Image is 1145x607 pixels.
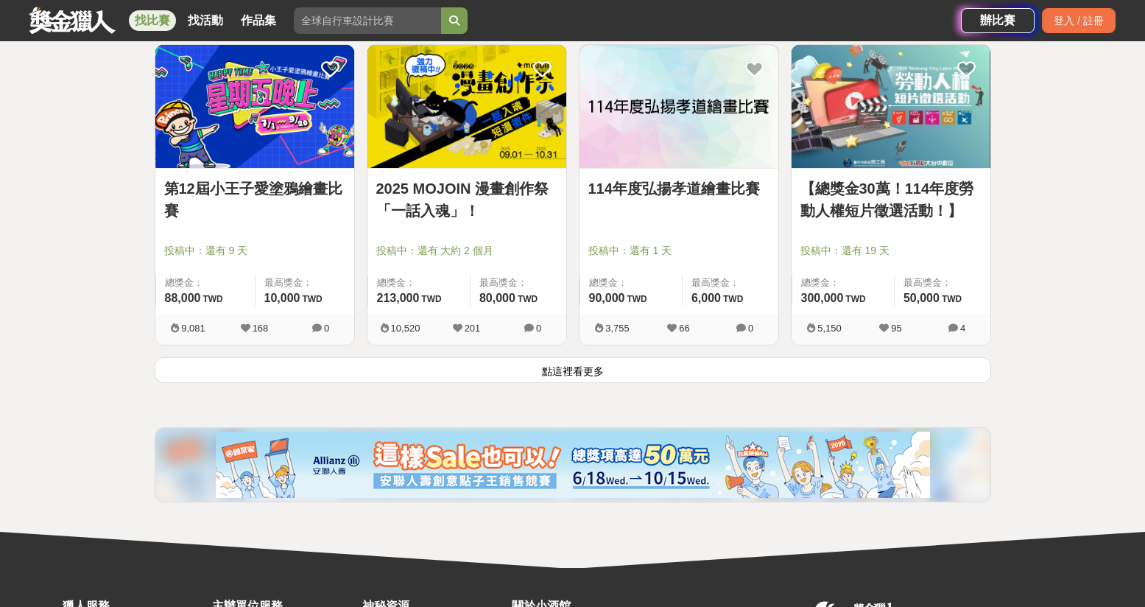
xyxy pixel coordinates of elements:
span: 投稿中：還有 大約 2 個月 [376,243,557,259]
span: 投稿中：還有 9 天 [164,243,345,259]
a: 辦比賽 [961,8,1035,33]
span: 0 [748,323,753,334]
span: 最高獎金： [264,276,345,290]
a: 找活動 [182,10,229,31]
a: 作品集 [235,10,282,31]
span: 88,000 [165,292,201,304]
a: 114年度弘揚孝道繪畫比賽 [588,178,769,200]
span: 6,000 [691,292,721,304]
span: 10,520 [391,323,420,334]
span: 168 [253,323,269,334]
img: cf4fb443-4ad2-4338-9fa3-b46b0bf5d316.png [216,432,930,498]
span: 最高獎金： [479,276,557,290]
span: 總獎金： [801,276,885,290]
span: 總獎金： [377,276,461,290]
div: 登入 / 註冊 [1042,8,1116,33]
span: TWD [845,294,865,304]
span: 0 [536,323,541,334]
a: Cover Image [155,45,354,169]
span: TWD [723,294,743,304]
a: 找比賽 [129,10,176,31]
span: 10,000 [264,292,300,304]
img: Cover Image [367,45,566,168]
a: Cover Image [367,45,566,169]
span: 95 [891,323,901,334]
span: TWD [942,294,962,304]
span: 總獎金： [589,276,673,290]
span: 90,000 [589,292,625,304]
span: 最高獎金： [903,276,982,290]
a: Cover Image [792,45,990,169]
span: 9,081 [181,323,205,334]
span: 213,000 [377,292,420,304]
span: 300,000 [801,292,844,304]
span: 最高獎金： [691,276,769,290]
a: 【總獎金30萬！114年度勞動人權短片徵選活動！】 [800,178,982,222]
span: TWD [627,294,647,304]
a: 2025 MOJOIN 漫畫創作祭「一話入魂」！ [376,178,557,222]
span: 5,150 [817,323,842,334]
span: 0 [324,323,329,334]
span: 4 [960,323,965,334]
span: 3,755 [605,323,630,334]
span: 66 [679,323,689,334]
span: TWD [202,294,222,304]
a: Cover Image [579,45,778,169]
span: TWD [302,294,322,304]
span: 投稿中：還有 1 天 [588,243,769,259]
button: 點這裡看更多 [155,357,991,383]
img: Cover Image [155,45,354,168]
span: 投稿中：還有 19 天 [800,243,982,259]
input: 全球自行車設計比賽 [294,7,441,34]
span: 50,000 [903,292,940,304]
span: 總獎金： [165,276,246,290]
span: 201 [465,323,481,334]
img: Cover Image [579,45,778,168]
span: TWD [518,294,538,304]
a: 第12屆小王子愛塗鴉繪畫比賽 [164,178,345,222]
span: TWD [421,294,441,304]
img: Cover Image [792,45,990,168]
span: 80,000 [479,292,515,304]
